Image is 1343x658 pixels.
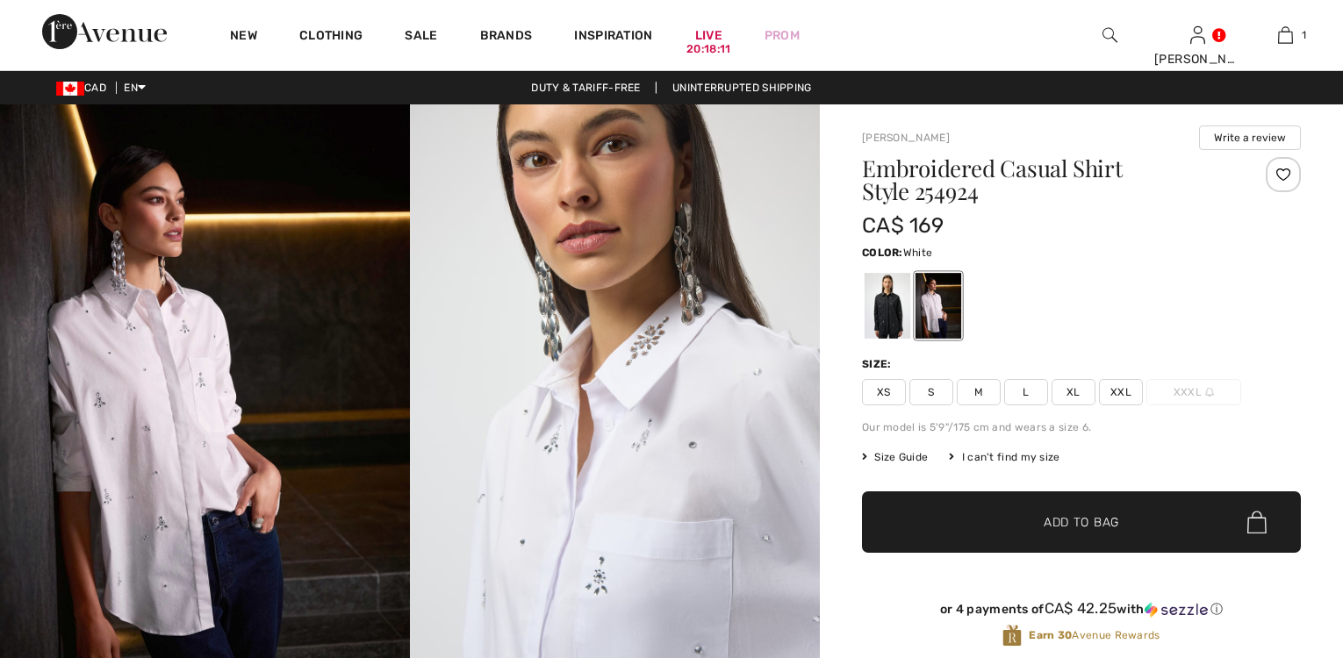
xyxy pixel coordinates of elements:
a: Clothing [299,28,363,46]
span: M [957,379,1001,405]
img: My Bag [1278,25,1293,46]
img: Avenue Rewards [1002,624,1022,647]
img: My Info [1190,25,1205,46]
a: Sign In [1190,26,1205,43]
a: Prom [765,26,800,45]
span: L [1004,379,1048,405]
span: 1 [1302,27,1306,43]
img: search the website [1102,25,1117,46]
img: 1ère Avenue [42,14,167,49]
div: Our model is 5'9"/175 cm and wears a size 6. [862,419,1301,435]
img: Sezzle [1145,602,1208,618]
img: Canadian Dollar [56,82,84,96]
button: Write a review [1199,125,1301,150]
span: Add to Bag [1044,513,1119,532]
strong: Earn 30 [1029,629,1072,641]
div: White [916,273,961,339]
a: 1 [1242,25,1328,46]
div: Black [865,273,910,339]
div: I can't find my size [949,449,1059,465]
div: [PERSON_NAME] [1154,50,1240,68]
span: EN [124,82,146,94]
iframe: Opens a widget where you can chat to one of our agents [1232,526,1325,570]
span: S [909,379,953,405]
a: New [230,28,257,46]
div: or 4 payments of with [862,600,1301,618]
div: Size: [862,356,895,372]
span: XXL [1099,379,1143,405]
span: White [903,247,933,259]
div: or 4 payments ofCA$ 42.25withSezzle Click to learn more about Sezzle [862,600,1301,624]
button: Add to Bag [862,491,1301,553]
a: [PERSON_NAME] [862,132,950,144]
span: CAD [56,82,113,94]
span: Avenue Rewards [1029,627,1160,643]
div: 20:18:11 [686,41,730,58]
span: XXXL [1146,379,1241,405]
span: XL [1052,379,1095,405]
img: Bag.svg [1247,511,1267,533]
span: Color: [862,247,903,259]
span: Inspiration [574,28,652,46]
a: Brands [480,28,533,46]
span: XS [862,379,906,405]
h1: Embroidered Casual Shirt Style 254924 [862,157,1228,203]
a: Live20:18:11 [695,26,722,45]
img: ring-m.svg [1205,388,1214,397]
span: CA$ 42.25 [1045,599,1117,617]
a: Sale [405,28,437,46]
span: CA$ 169 [862,213,944,238]
span: Size Guide [862,449,928,465]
